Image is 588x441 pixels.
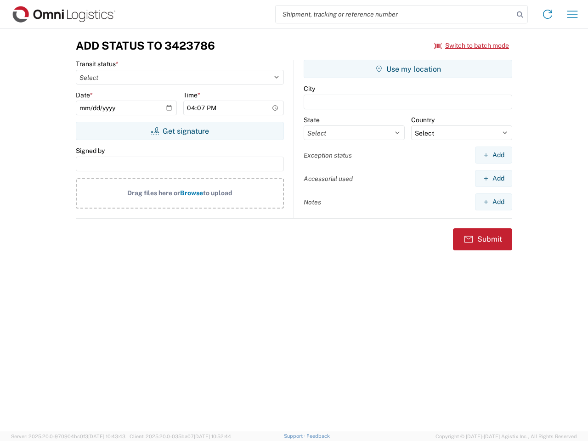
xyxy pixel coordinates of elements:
[194,434,231,439] span: [DATE] 10:52:44
[304,60,512,78] button: Use my location
[304,151,352,159] label: Exception status
[304,116,320,124] label: State
[76,122,284,140] button: Get signature
[475,147,512,164] button: Add
[88,434,125,439] span: [DATE] 10:43:43
[475,193,512,210] button: Add
[453,228,512,250] button: Submit
[304,175,353,183] label: Accessorial used
[11,434,125,439] span: Server: 2025.20.0-970904bc0f3
[284,433,307,439] a: Support
[435,432,577,441] span: Copyright © [DATE]-[DATE] Agistix Inc., All Rights Reserved
[306,433,330,439] a: Feedback
[411,116,435,124] label: Country
[76,147,105,155] label: Signed by
[76,91,93,99] label: Date
[76,60,119,68] label: Transit status
[304,85,315,93] label: City
[203,189,232,197] span: to upload
[475,170,512,187] button: Add
[127,189,180,197] span: Drag files here or
[304,198,321,206] label: Notes
[276,6,514,23] input: Shipment, tracking or reference number
[180,189,203,197] span: Browse
[183,91,200,99] label: Time
[76,39,215,52] h3: Add Status to 3423786
[434,38,509,53] button: Switch to batch mode
[130,434,231,439] span: Client: 2025.20.0-035ba07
